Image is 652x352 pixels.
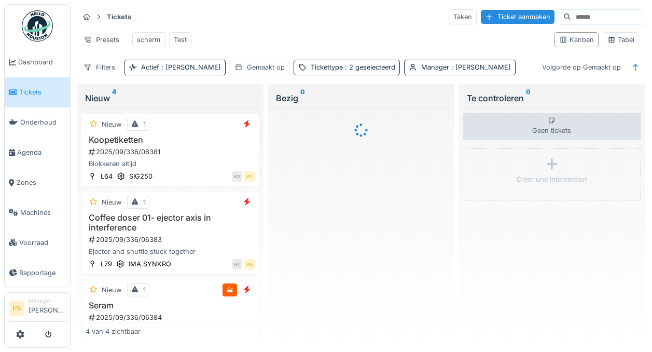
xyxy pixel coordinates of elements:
[607,35,634,45] div: Tabel
[5,107,70,138] a: Onderhoud
[101,259,112,269] div: L79
[143,285,146,295] div: 1
[5,168,70,198] a: Zones
[159,63,221,71] span: : [PERSON_NAME]
[18,57,66,67] span: Dashboard
[526,92,531,104] sup: 0
[29,297,66,319] li: [PERSON_NAME]
[449,9,477,24] div: Taken
[112,92,116,104] sup: 4
[85,92,255,104] div: Nieuw
[343,63,395,71] span: : 2 geselecteerd
[463,113,641,140] div: Geen tickets
[86,213,255,233] h3: Coffee doser 01- ejector axis in interference
[559,35,594,45] div: Kanban
[17,178,66,187] span: Zones
[102,197,121,207] div: Nieuw
[311,62,395,72] div: Tickettype
[17,147,66,157] span: Agenda
[5,138,70,168] a: Agenda
[86,247,255,256] div: Ejector and shuttle stuck together
[5,227,70,258] a: Voorraad
[5,258,70,288] a: Rapportage
[9,301,24,316] li: PS
[20,117,66,127] span: Onderhoud
[79,60,120,75] div: Filters
[174,35,187,45] div: Test
[9,297,66,322] a: PS Manager[PERSON_NAME]
[129,171,152,181] div: SIG250
[5,198,70,228] a: Machines
[19,238,66,248] span: Voorraad
[29,297,66,305] div: Manager
[88,313,255,322] div: 2025/09/336/06384
[103,12,135,22] strong: Tickets
[276,92,446,104] div: Bezig
[129,259,171,269] div: IMA SYNKRO
[143,197,146,207] div: 1
[86,159,255,169] div: Blokkeren altijd
[5,47,70,77] a: Dashboard
[300,92,305,104] sup: 0
[86,301,255,310] h3: Seram
[449,63,511,71] span: : [PERSON_NAME]
[481,10,554,24] div: Ticket aanmaken
[19,268,66,278] span: Rapportage
[421,62,511,72] div: Manager
[537,60,626,75] div: Volgorde op Gemaakt op
[467,92,637,104] div: Te controleren
[88,235,255,245] div: 2025/09/336/06383
[102,285,121,295] div: Nieuw
[102,119,121,129] div: Nieuw
[88,147,255,157] div: 2025/09/336/06381
[20,208,66,218] span: Machines
[244,259,255,269] div: PS
[517,174,587,184] div: Créer une intervention
[244,171,255,182] div: PS
[141,62,221,72] div: Actief
[232,171,242,182] div: KD
[247,62,285,72] div: Gemaakt op
[22,10,53,42] img: Badge_color-CXgf-gQk.svg
[19,87,66,97] span: Tickets
[5,77,70,107] a: Tickets
[232,259,242,269] div: HT
[79,32,124,47] div: Presets
[101,171,113,181] div: L64
[143,119,146,129] div: 1
[86,326,141,336] div: 4 van 4 zichtbaar
[137,35,160,45] div: scherm
[86,135,255,145] h3: Koopetiketten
